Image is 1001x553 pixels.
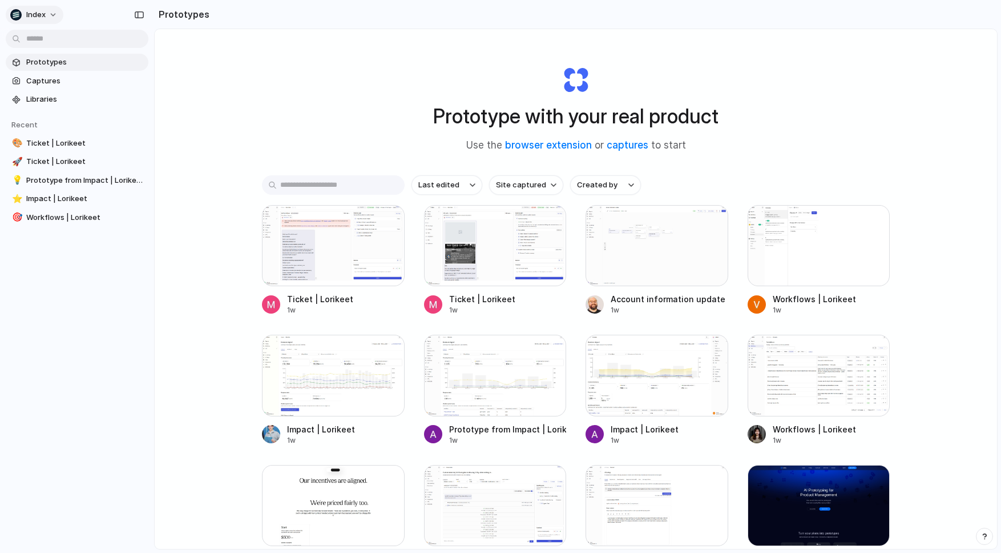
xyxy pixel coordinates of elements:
[10,175,22,186] button: 💡
[12,137,20,150] div: 🎨
[6,172,148,189] a: 💡Prototype from Impact | Lorikeet
[773,423,856,435] div: Workflows | Lorikeet
[607,139,648,151] a: captures
[287,435,355,446] div: 1w
[748,335,890,445] a: Workflows | LorikeetWorkflows | Lorikeet1w
[6,135,148,152] a: 🎨Ticket | Lorikeet
[6,6,63,24] button: Index
[411,175,482,195] button: Last edited
[154,7,209,21] h2: Prototypes
[424,335,567,445] a: Prototype from Impact | LorikeetPrototype from Impact | Lorikeet1w
[586,205,728,315] a: Account information update | LorikeetAccount information update | Lorikeet1w
[449,435,567,446] div: 1w
[466,138,686,153] span: Use the or to start
[489,175,563,195] button: Site captured
[577,179,617,191] span: Created by
[287,305,353,315] div: 1w
[287,423,355,435] div: Impact | Lorikeet
[10,193,22,205] button: ⭐
[10,212,22,223] button: 🎯
[26,94,144,105] span: Libraries
[449,305,515,315] div: 1w
[6,209,148,226] a: 🎯Workflows | Lorikeet
[611,305,728,315] div: 1w
[773,293,856,305] div: Workflows | Lorikeet
[12,174,20,187] div: 💡
[10,156,22,167] button: 🚀
[26,212,144,223] span: Workflows | Lorikeet
[26,57,144,68] span: Prototypes
[449,293,515,305] div: Ticket | Lorikeet
[10,138,22,149] button: 🎨
[570,175,641,195] button: Created by
[12,193,20,206] div: ⭐
[586,335,728,445] a: Impact | LorikeetImpact | Lorikeet1w
[287,293,353,305] div: Ticket | Lorikeet
[748,205,890,315] a: Workflows | LorikeetWorkflows | Lorikeet1w
[611,435,679,446] div: 1w
[6,153,148,170] a: 🚀Ticket | Lorikeet
[262,335,405,445] a: Impact | LorikeetImpact | Lorikeet1w
[611,293,728,305] div: Account information update | Lorikeet
[449,423,567,435] div: Prototype from Impact | Lorikeet
[262,205,405,315] a: Ticket | LorikeetTicket | Lorikeet1w
[12,211,20,224] div: 🎯
[505,139,592,151] a: browser extension
[424,205,567,315] a: Ticket | LorikeetTicket | Lorikeet1w
[26,156,144,167] span: Ticket | Lorikeet
[26,9,46,21] span: Index
[26,75,144,87] span: Captures
[6,91,148,108] a: Libraries
[26,138,144,149] span: Ticket | Lorikeet
[773,435,856,446] div: 1w
[12,155,20,169] div: 🚀
[26,193,144,205] span: Impact | Lorikeet
[773,305,856,315] div: 1w
[26,175,144,186] span: Prototype from Impact | Lorikeet
[6,190,148,207] a: ⭐Impact | Lorikeet
[496,179,546,191] span: Site captured
[433,101,719,131] h1: Prototype with your real product
[6,73,148,90] a: Captures
[611,423,679,435] div: Impact | Lorikeet
[6,54,148,71] a: Prototypes
[418,179,459,191] span: Last edited
[11,120,38,129] span: Recent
